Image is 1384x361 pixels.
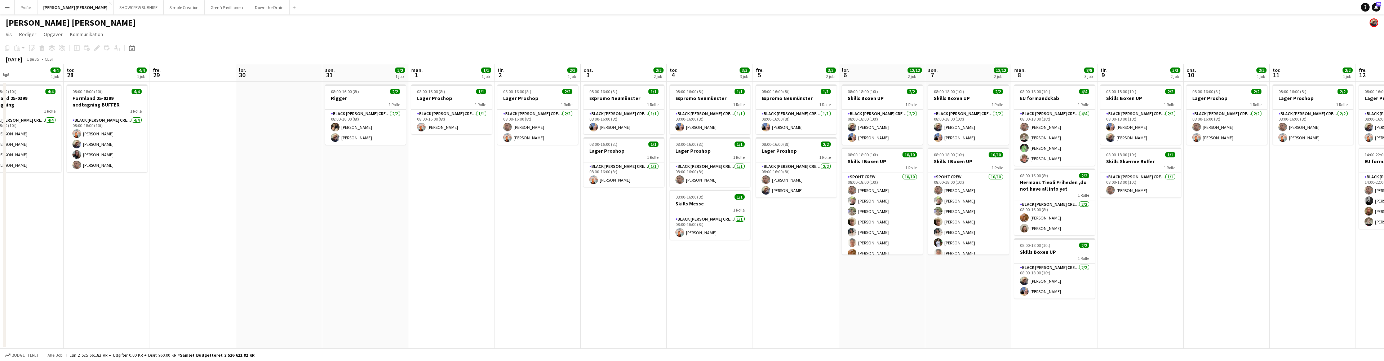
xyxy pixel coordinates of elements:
[24,56,42,62] span: Uge 35
[15,0,37,14] button: Profox
[19,31,36,38] span: Rediger
[164,0,205,14] button: Simple Creation
[16,30,39,39] a: Rediger
[114,0,164,14] button: SHOWCREW SUBHIRE
[3,30,15,39] a: Vis
[37,0,114,14] button: [PERSON_NAME] [PERSON_NAME]
[70,31,103,38] span: Kommunikation
[6,31,12,38] span: Vis
[46,352,63,358] span: Alle job
[249,0,290,14] button: Down the Drain
[1370,18,1378,27] app-user-avatar: Danny Tranekær
[205,0,249,14] button: Grenå Pavillionen
[70,352,254,358] div: Løn 2 525 661.82 KR + Udgifter 0.00 KR + Diæt 960.00 KR =
[180,352,254,358] span: Samlet budgetteret 2 526 621.82 KR
[12,353,39,358] span: Budgetteret
[67,30,106,39] a: Kommunikation
[41,30,66,39] a: Opgaver
[1376,2,1381,6] span: 56
[6,56,22,63] div: [DATE]
[4,351,40,359] button: Budgetteret
[6,17,136,28] h1: [PERSON_NAME] [PERSON_NAME]
[44,31,63,38] span: Opgaver
[1372,3,1380,12] a: 56
[45,56,54,62] div: CEST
